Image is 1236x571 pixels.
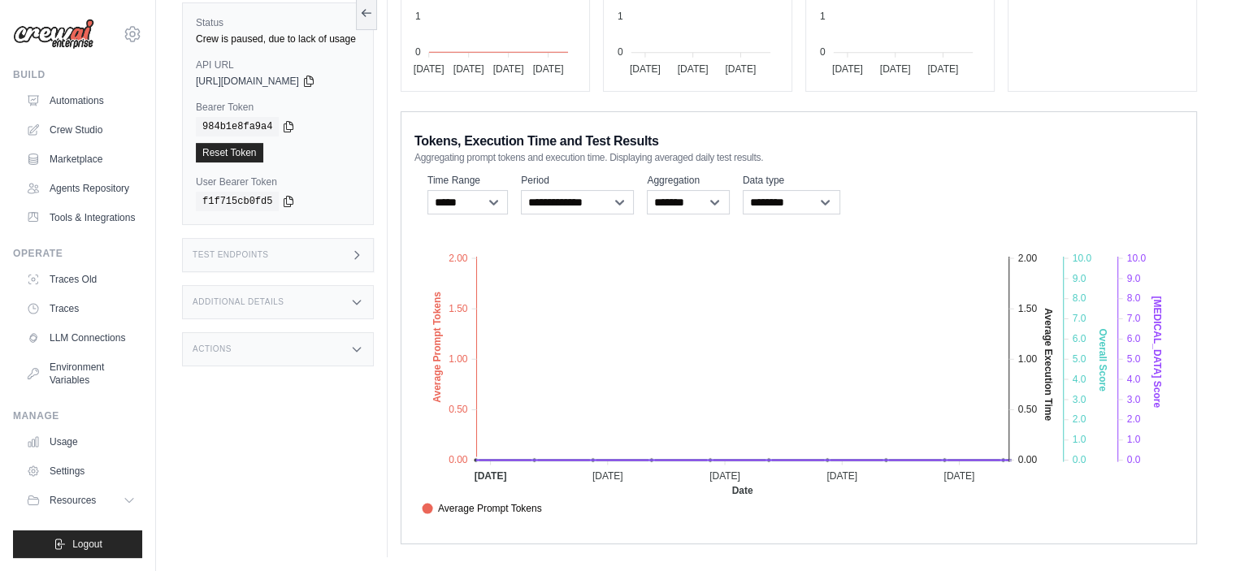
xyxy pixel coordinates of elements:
a: Crew Studio [20,117,142,143]
a: Tools & Integrations [20,205,142,231]
a: Environment Variables [20,354,142,393]
a: Automations [20,88,142,114]
a: Reset Token [196,143,263,162]
tspan: 6.0 [1073,333,1086,344]
div: Manage [13,409,142,422]
tspan: [DATE] [414,63,445,75]
tspan: [DATE] [709,470,740,482]
tspan: 0.50 [1018,404,1038,415]
a: LLM Connections [20,325,142,351]
tspan: 1 [415,11,421,22]
h3: Actions [193,344,232,354]
tspan: 1.00 [1018,353,1038,364]
tspan: 2.00 [449,252,468,263]
span: [URL][DOMAIN_NAME] [196,75,299,88]
label: Data type [743,174,840,187]
tspan: 1.50 [1018,302,1038,314]
label: Status [196,16,360,29]
tspan: 3.0 [1073,393,1086,404]
tspan: 0.50 [449,404,468,415]
tspan: [DATE] [475,470,507,482]
tspan: 1.0 [1127,434,1141,445]
img: Logo [13,19,94,50]
text: Average Execution Time [1043,308,1054,421]
tspan: [DATE] [453,63,484,75]
tspan: 1.00 [449,353,468,364]
tspan: 0.00 [1018,454,1038,465]
tspan: 0 [618,46,623,58]
label: Period [521,174,634,187]
tspan: 2.00 [1018,252,1038,263]
a: Usage [20,429,142,455]
tspan: 1.0 [1073,434,1086,445]
tspan: [DATE] [880,63,911,75]
tspan: 5.0 [1127,353,1141,364]
text: [MEDICAL_DATA] Score [1151,296,1163,408]
span: Tokens, Execution Time and Test Results [414,132,659,151]
tspan: [DATE] [725,63,756,75]
tspan: 2.0 [1073,413,1086,425]
tspan: [DATE] [678,63,709,75]
tspan: 4.0 [1127,373,1141,384]
h3: Test Endpoints [193,250,269,260]
tspan: 0.00 [449,454,468,465]
button: Resources [20,487,142,513]
h3: Additional Details [193,297,284,307]
tspan: 9.0 [1127,272,1141,283]
tspan: 0.0 [1073,454,1086,465]
span: Average Prompt Tokens [422,501,542,516]
tspan: 0 [820,46,826,58]
div: Operate [13,247,142,260]
a: Traces Old [20,266,142,292]
a: Traces [20,296,142,322]
tspan: 7.0 [1073,313,1086,324]
div: Crew is paused, due to lack of usage [196,32,360,45]
a: Settings [20,458,142,484]
code: 984b1e8fa9a4 [196,117,279,136]
tspan: 1 [820,11,826,22]
tspan: 8.0 [1127,292,1141,304]
tspan: [DATE] [533,63,564,75]
tspan: 5.0 [1073,353,1086,364]
tspan: 3.0 [1127,393,1141,404]
text: Average Prompt Tokens [432,291,443,402]
span: Resources [50,494,96,507]
tspan: 2.0 [1127,413,1141,425]
span: Aggregating prompt tokens and execution time. Displaying averaged daily test results. [414,151,763,164]
label: User Bearer Token [196,175,360,188]
tspan: [DATE] [832,63,863,75]
a: Marketplace [20,146,142,172]
button: Logout [13,530,142,558]
label: Bearer Token [196,101,360,114]
tspan: [DATE] [592,470,623,482]
span: Logout [72,538,102,551]
tspan: 8.0 [1073,292,1086,304]
code: f1f715cb0fd5 [196,192,279,211]
text: Overall Score [1097,328,1108,391]
div: Build [13,68,142,81]
tspan: [DATE] [630,63,661,75]
a: Agents Repository [20,175,142,201]
label: Aggregation [647,174,730,187]
text: Date [732,484,753,495]
tspan: 0 [415,46,421,58]
tspan: 10.0 [1127,252,1147,263]
tspan: 7.0 [1127,313,1141,324]
tspan: 1 [618,11,623,22]
tspan: 4.0 [1073,373,1086,384]
tspan: [DATE] [493,63,524,75]
tspan: [DATE] [826,470,857,482]
tspan: 0.0 [1127,454,1141,465]
tspan: 9.0 [1073,272,1086,283]
tspan: 1.50 [449,302,468,314]
tspan: [DATE] [927,63,958,75]
label: API URL [196,58,360,71]
label: Time Range [427,174,508,187]
tspan: 10.0 [1073,252,1092,263]
tspan: 6.0 [1127,333,1141,344]
tspan: [DATE] [943,470,974,482]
